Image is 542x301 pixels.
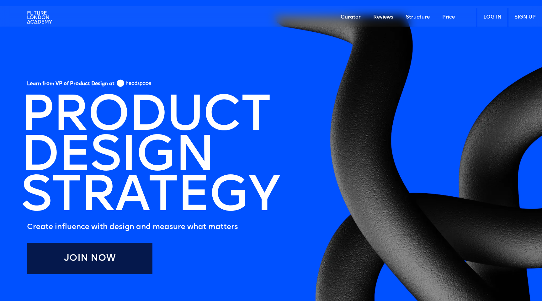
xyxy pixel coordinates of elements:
a: Structure [400,8,436,27]
h5: Create influence with design and measure what matters [27,221,279,233]
a: Reviews [367,8,400,27]
h1: PRODUCT DESIGN STRATEGY [21,97,279,218]
a: Price [436,8,461,27]
a: LOG IN [477,8,508,27]
h5: Learn from VP of Product Design at [27,81,114,89]
a: SIGN UP [508,8,542,27]
a: Join Now [27,243,152,274]
a: Curator [334,8,367,27]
